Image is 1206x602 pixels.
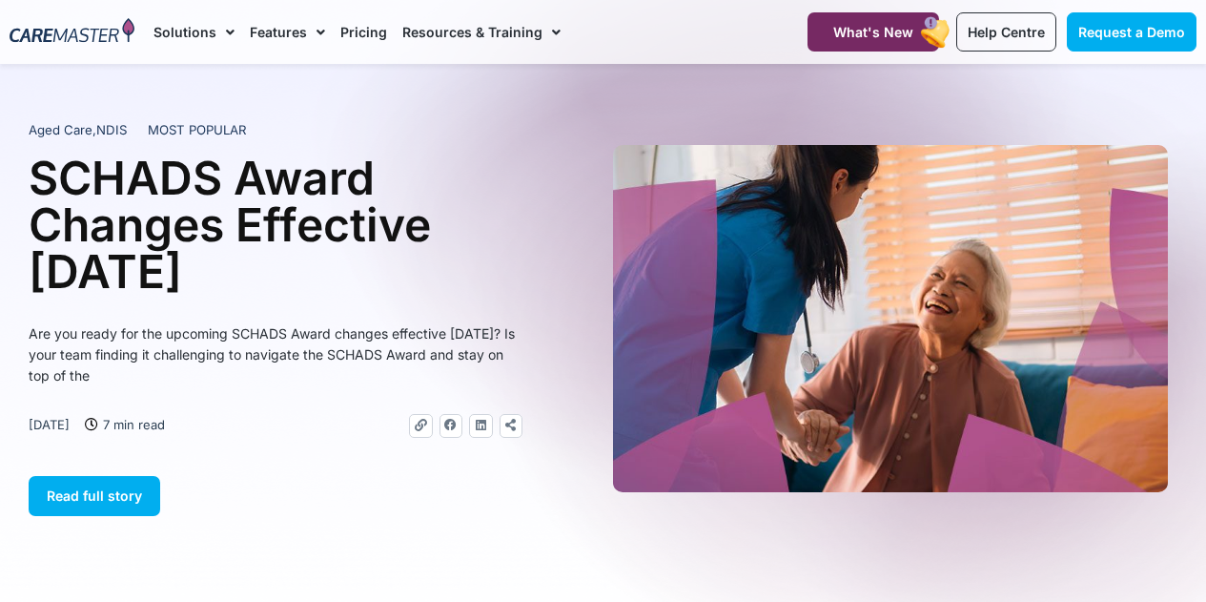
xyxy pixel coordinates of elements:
[29,476,160,516] a: Read full story
[29,122,92,137] span: Aged Care
[1067,12,1196,52] a: Request a Demo
[29,417,70,432] time: [DATE]
[1078,24,1185,40] span: Request a Demo
[47,488,142,504] span: Read full story
[148,121,247,140] span: MOST POPULAR
[833,24,913,40] span: What's New
[98,414,165,435] span: 7 min read
[613,145,1169,492] img: A heartwarming moment where a support worker in a blue uniform, with a stethoscope draped over he...
[968,24,1045,40] span: Help Centre
[10,18,134,46] img: CareMaster Logo
[29,155,522,295] h1: SCHADS Award Changes Effective [DATE]
[29,323,522,386] p: Are you ready for the upcoming SCHADS Award changes effective [DATE]? Is your team finding it cha...
[29,122,127,137] span: ,
[96,122,127,137] span: NDIS
[956,12,1056,52] a: Help Centre
[807,12,939,52] a: What's New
